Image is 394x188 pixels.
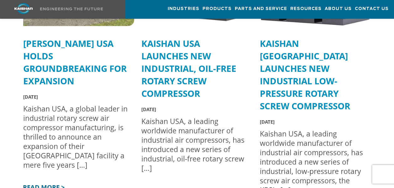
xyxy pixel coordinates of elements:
[325,0,352,17] a: About Us
[355,5,389,12] span: Contact Us
[202,5,232,12] span: Products
[40,7,103,10] img: Engineering the future
[325,5,352,12] span: About Us
[260,37,350,111] a: Kaishan [GEOGRAPHIC_DATA] Launches New Industrial Low-Pressure Rotary Screw Compressor
[23,37,127,87] a: [PERSON_NAME] USA Holds Groundbreaking for Expansion
[141,37,236,99] a: Kaishan USA Launches New Industrial, Oil-Free Rotary Screw Compressor
[235,5,287,12] span: Parts and Service
[168,5,199,12] span: Industries
[141,104,246,114] div: [DATE]
[355,0,389,17] a: Contact Us
[202,0,232,17] a: Products
[23,104,128,169] div: Kaishan USA, a global leader in industrial rotary screw air compressor manufacturing, is thrilled...
[260,117,365,126] div: [DATE]
[168,0,199,17] a: Industries
[23,92,128,101] div: [DATE]
[290,5,322,12] span: Resources
[290,0,322,17] a: Resources
[141,116,246,172] div: Kaishan USA, a leading worldwide manufacturer of industrial air compressors, has introduced a new...
[235,0,287,17] a: Parts and Service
